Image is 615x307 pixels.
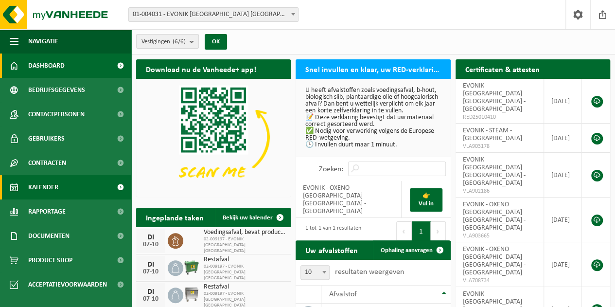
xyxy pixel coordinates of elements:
span: EVONIK - STEAM - [GEOGRAPHIC_DATA] [463,127,522,142]
count: (6/6) [173,38,186,45]
span: EVONIK [GEOGRAPHIC_DATA] [GEOGRAPHIC_DATA] - [GEOGRAPHIC_DATA] [463,82,526,113]
span: Dashboard [28,54,65,78]
span: EVONIK [GEOGRAPHIC_DATA] [GEOGRAPHIC_DATA] - [GEOGRAPHIC_DATA] [463,156,526,187]
span: 10 [300,265,330,280]
div: DI [141,288,160,296]
h2: Snel invullen en klaar, uw RED-verklaring voor 2025 [296,59,450,78]
div: DI [141,261,160,269]
h2: Download nu de Vanheede+ app! [136,59,266,78]
div: 07-10 [141,296,160,303]
button: 1 [412,221,431,241]
div: 07-10 [141,241,160,248]
span: Bekijk uw kalender [223,215,273,221]
span: 02-009197 - EVONIK [GEOGRAPHIC_DATA] [GEOGRAPHIC_DATA] [204,264,286,281]
button: Vestigingen(6/6) [136,34,199,49]
label: resultaten weergeven [334,268,404,276]
p: U heeft afvalstoffen zoals voedingsafval, b-hout, biologisch slib, plantaardige olie of hoogcalor... [305,87,440,148]
span: Ophaling aanvragen [381,247,433,253]
span: VLA903665 [463,232,536,240]
span: 01-004031 - EVONIK ANTWERPEN NV - ANTWERPEN [129,8,298,21]
span: RED25010410 [463,113,536,121]
img: Download de VHEPlus App [136,79,291,195]
span: Restafval [204,256,286,264]
span: 10 [301,266,329,279]
td: [DATE] [544,79,581,124]
span: Voedingsafval, bevat producten van dierlijke oorsprong, onverpakt, categorie 3 [204,229,286,236]
td: [DATE] [544,124,581,153]
div: 1 tot 1 van 1 resultaten [300,220,361,242]
span: 02-009197 - EVONIK [GEOGRAPHIC_DATA] [GEOGRAPHIC_DATA] [204,236,286,254]
span: Contracten [28,151,66,175]
a: 👉 Vul in [410,188,442,212]
span: VLA708734 [463,277,536,285]
h2: Certificaten & attesten [456,59,549,78]
button: OK [205,34,227,50]
span: Documenten [28,224,70,248]
td: EVONIK - OXENO [GEOGRAPHIC_DATA] [GEOGRAPHIC_DATA] - [GEOGRAPHIC_DATA] [296,181,402,218]
span: Product Shop [28,248,72,272]
a: Bekijk uw kalender [215,208,290,227]
img: WB-0660-HPE-GN-01 [183,259,200,275]
span: Contactpersonen [28,102,85,126]
span: VLA902186 [463,187,536,195]
div: 07-10 [141,269,160,275]
span: Bedrijfsgegevens [28,78,85,102]
button: Next [431,221,446,241]
h2: Ingeplande taken [136,208,213,227]
button: Previous [396,221,412,241]
span: Navigatie [28,29,58,54]
h2: Uw afvalstoffen [296,240,367,259]
span: EVONIK - OXENO [GEOGRAPHIC_DATA] [GEOGRAPHIC_DATA] - [GEOGRAPHIC_DATA] [463,246,526,276]
td: [DATE] [544,242,581,287]
span: Kalender [28,175,58,199]
span: Rapportage [28,199,66,224]
a: Ophaling aanvragen [373,240,450,260]
span: Acceptatievoorwaarden [28,272,107,297]
span: Vestigingen [141,35,186,49]
span: EVONIK - OXENO [GEOGRAPHIC_DATA] [GEOGRAPHIC_DATA] - [GEOGRAPHIC_DATA] [463,201,526,232]
span: Restafval [204,283,286,291]
div: DI [141,234,160,241]
td: [DATE] [544,153,581,198]
label: Zoeken: [319,165,343,173]
span: Afvalstof [329,290,356,298]
span: Gebruikers [28,126,65,151]
td: [DATE] [544,198,581,242]
img: WB-1100-GAL-GY-04 [183,286,200,303]
span: VLA903178 [463,143,536,150]
span: 01-004031 - EVONIK ANTWERPEN NV - ANTWERPEN [128,7,299,22]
